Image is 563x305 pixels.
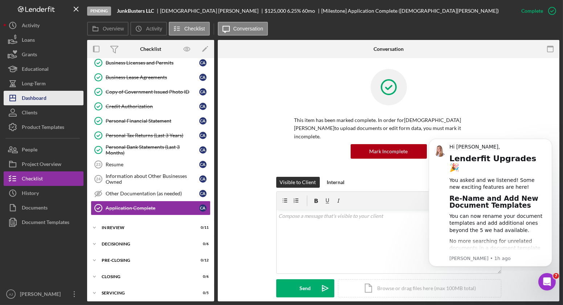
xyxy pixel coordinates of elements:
div: [Milestone] Application Complete ([DEMOGRAPHIC_DATA][PERSON_NAME]) [321,8,499,14]
button: Dashboard [4,91,83,105]
div: History [22,186,39,202]
div: 60 mo [302,8,315,14]
div: Personal Bank Statements (Last 3 Months) [106,144,199,156]
a: Business Lease AgreementsCA [91,70,211,85]
label: Conversation [233,26,264,32]
div: 6.25 % [287,8,301,14]
p: Message from Allison, sent 1h ago [32,123,129,130]
div: Pre-Closing [102,258,191,263]
div: C A [199,59,207,66]
span: $125,000 [265,8,286,14]
div: C A [199,175,207,183]
div: Closing [102,274,191,279]
div: C A [199,204,207,212]
div: Conversation [374,46,404,52]
a: Application CompleteCA [91,201,211,215]
div: Pending [87,7,111,16]
div: Long-Term [22,76,46,93]
div: Servicing [102,291,191,295]
span: 7 [553,273,559,279]
div: C A [199,190,207,197]
div: C A [199,161,207,168]
div: 0 / 6 [196,242,209,246]
a: Business Licenses and PermitsCA [91,56,211,70]
div: Decisioning [102,242,191,246]
label: Activity [146,26,162,32]
div: People [22,142,37,159]
a: Project Overview [4,157,83,171]
div: Personal Financial Statement [106,118,199,124]
button: Documents [4,200,83,215]
div: Personal Tax Returns (Last 3 Years) [106,133,199,138]
tspan: 24 [96,177,101,181]
div: Resume [106,162,199,167]
div: Other Documentation (as needed) [106,191,199,196]
a: Personal Bank Statements (Last 3 Months)CA [91,143,211,157]
button: Educational [4,62,83,76]
div: Business Lease Agreements [106,74,199,80]
div: Grants [22,47,37,64]
a: Copy of Government Issued Photo IDCA [91,85,211,99]
button: Activity [4,18,83,33]
tspan: 23 [96,162,101,167]
div: Information about Other Businesses Owned [106,173,199,185]
div: Send [299,279,311,297]
a: Other Documentation (as needed)CA [91,186,211,201]
label: Overview [103,26,124,32]
a: 23ResumeCA [91,157,211,172]
div: 0 / 5 [196,291,209,295]
a: Long-Term [4,76,83,91]
button: Overview [87,22,128,36]
div: Mark Incomplete [370,144,408,159]
div: Activity [22,18,40,34]
a: Credit AuthorizationCA [91,99,211,114]
div: Dashboard [22,91,46,107]
button: Checklist [4,171,83,186]
div: Credit Authorization [106,103,199,109]
button: Complete [514,4,559,18]
div: 0 / 12 [196,258,209,263]
div: Checklist [22,171,43,188]
div: Checklist [140,46,161,52]
button: Visible to Client [276,177,320,188]
div: No more searching for unrelated documents in a document template called "Document"! You can now a... [32,106,129,141]
div: Visible to Client [280,177,316,188]
div: Documents [22,200,48,217]
div: 0 / 6 [196,274,209,279]
button: Product Templates [4,120,83,134]
div: C A [199,103,207,110]
button: Mark Incomplete [351,144,427,159]
button: Document Templates [4,215,83,229]
label: Checklist [184,26,205,32]
div: C A [199,117,207,125]
div: [PERSON_NAME] [18,287,65,303]
button: Conversation [218,22,268,36]
iframe: Intercom live chat [538,273,556,290]
p: This item has been marked complete. In order for [DEMOGRAPHIC_DATA][PERSON_NAME] to upload docume... [294,116,483,141]
div: Document Templates [22,215,69,231]
div: Clients [22,105,37,122]
a: Grants [4,47,83,62]
button: Checklist [169,22,210,36]
button: Activity [130,22,167,36]
div: Complete [521,4,543,18]
button: History [4,186,83,200]
button: People [4,142,83,157]
div: Project Overview [22,157,61,173]
div: C A [199,132,207,139]
div: 0 / 11 [196,225,209,230]
div: Internal [327,177,345,188]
